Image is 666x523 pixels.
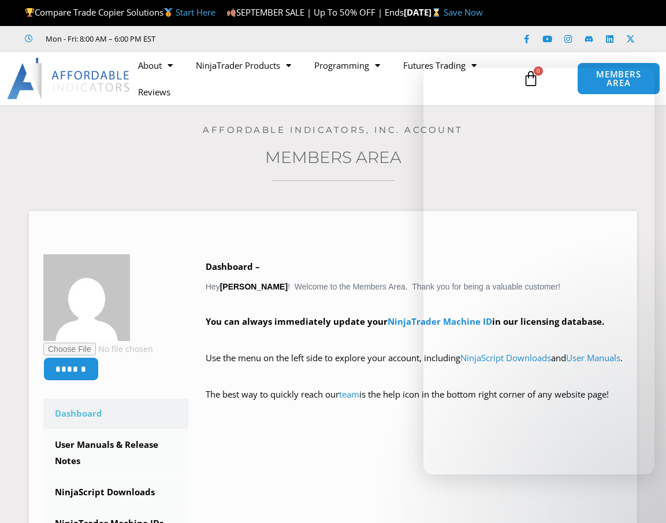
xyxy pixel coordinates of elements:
a: Start Here [176,6,215,18]
strong: You can always immediately update your in our licensing database. [206,316,604,327]
a: Futures Trading [392,52,488,79]
p: Use the menu on the left side to explore your account, including and . [206,350,623,383]
div: Hey ! Welcome to the Members Area. Thank you for being a valuable customer! [206,259,623,419]
a: 0 [505,62,556,95]
a: NinjaTrader Products [184,52,303,79]
img: 🏆 [25,8,34,17]
iframe: Intercom live chat [627,484,654,511]
img: 🍂 [227,8,236,17]
img: 🥇 [164,8,173,17]
span: Mon - Fri: 8:00 AM – 6:00 PM EST [43,32,155,46]
img: LogoAI | Affordable Indicators – NinjaTrader [7,58,131,99]
img: 5831e569c4a124ad6c7d6eff5886b9c639edf6f24de5e6e01e7e569b6ce5f720 [43,254,130,341]
img: ⌛ [432,8,441,17]
a: team [339,388,359,400]
a: NinjaScript Downloads [43,477,188,507]
a: Affordable Indicators, Inc. Account [203,124,463,135]
span: SEPTEMBER SALE | Up To 50% OFF | Ends [226,6,404,18]
a: Programming [303,52,392,79]
b: Dashboard – [206,261,260,272]
iframe: Customer reviews powered by Trustpilot [172,33,345,44]
a: About [126,52,184,79]
strong: [DATE] [404,6,444,18]
a: Dashboard [43,399,188,429]
a: Members Area [265,147,401,167]
a: NinjaTrader Machine ID [388,316,492,327]
a: MEMBERS AREA [577,62,660,95]
a: Save Now [444,6,483,18]
nav: Menu [126,52,519,105]
span: Compare Trade Copier Solutions [25,6,215,18]
a: Reviews [126,79,182,105]
p: The best way to quickly reach our is the help icon in the bottom right corner of any website page! [206,387,623,419]
strong: [PERSON_NAME] [220,282,288,291]
span: 0 [534,66,543,76]
a: User Manuals & Release Notes [43,430,188,476]
iframe: Intercom live chat [423,68,654,474]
